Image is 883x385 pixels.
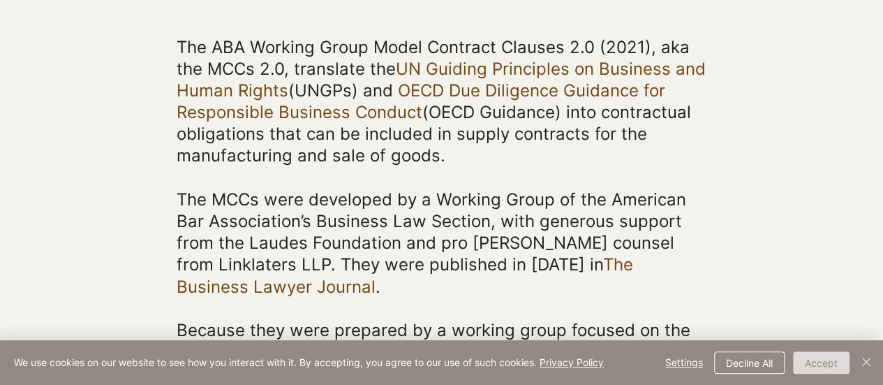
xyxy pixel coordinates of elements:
span: We use cookies on our website to see how you interact with it. By accepting, you agree to our use... [14,356,604,369]
img: Close [858,354,875,370]
a: Privacy Policy [540,356,604,368]
span: Settings [665,352,703,373]
span: The MCCs were developed by a Working Group of the American Bar Association’s Business Law Section... [177,189,686,297]
span: The ABA Working Group Model Contract Clauses 2.0 (2021), aka the MCCs 2.0, translate the (UNGPs) ... [177,37,706,166]
a: The Business Lawyer Journal [177,254,633,296]
button: Decline All [714,351,785,374]
button: Close [858,351,875,374]
a: OECD Due Diligence Guidance for Responsible Business Conduct [177,80,665,122]
button: Accept [793,351,849,374]
a: UN Guiding Principles on Business and Human Rights [177,59,706,101]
